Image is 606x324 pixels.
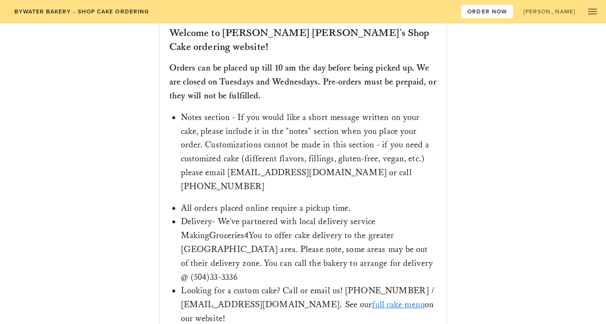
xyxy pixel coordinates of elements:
p: All orders placed online require a pickup time. [181,202,437,216]
strong: Welcome to [PERSON_NAME] [PERSON_NAME]'s Shop Cake ordering website! [169,26,429,53]
strong: Orders can be placed up till 10 am the day before being picked up. We are closed on Tuesdays and ... [169,62,437,101]
a: full cake menu [372,299,424,310]
a: Bywater Bakery - Shop Cake Ordering [8,5,155,18]
p: Notes section - If you would like a short message written on your cake, please include it in the ... [181,111,437,194]
a: [PERSON_NAME] [517,5,581,18]
p: Delivery- We've partnered with local delivery service MakingGroceries4You to offer cake delivery ... [181,215,437,284]
span: Order Now [467,8,507,15]
span: Bywater Bakery - Shop Cake Ordering [13,8,149,15]
span: [PERSON_NAME] [523,8,575,15]
a: Order Now [461,5,513,18]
